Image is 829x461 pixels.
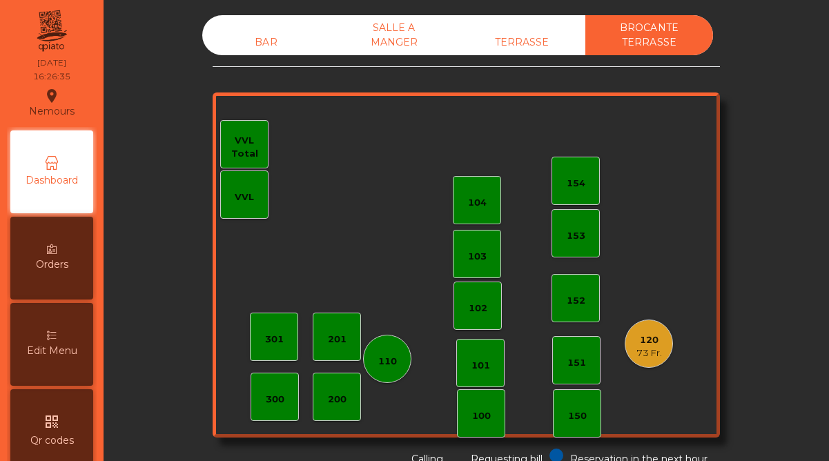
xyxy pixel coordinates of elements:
[235,190,254,204] div: VVL
[328,333,347,346] div: 201
[468,196,487,210] div: 104
[29,86,75,120] div: Nemours
[36,257,68,272] span: Orders
[221,134,268,161] div: VVL Total
[30,433,74,448] span: Qr codes
[43,413,60,430] i: qr_code
[458,30,585,55] div: TERRASSE
[567,177,585,190] div: 154
[35,7,68,55] img: qpiato
[378,355,397,369] div: 110
[469,302,487,315] div: 102
[636,346,662,360] div: 73 Fr.
[567,356,586,370] div: 151
[26,173,78,188] span: Dashboard
[472,409,491,423] div: 100
[202,30,330,55] div: BAR
[328,393,347,406] div: 200
[636,333,662,347] div: 120
[568,409,587,423] div: 150
[471,359,490,373] div: 101
[27,344,77,358] span: Edit Menu
[265,333,284,346] div: 301
[37,57,66,69] div: [DATE]
[567,229,585,243] div: 153
[585,15,713,55] div: BROCANTE TERRASSE
[567,294,585,308] div: 152
[43,88,60,104] i: location_on
[468,250,487,264] div: 103
[266,393,284,406] div: 300
[33,70,70,83] div: 16:26:35
[330,15,458,55] div: SALLE A MANGER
